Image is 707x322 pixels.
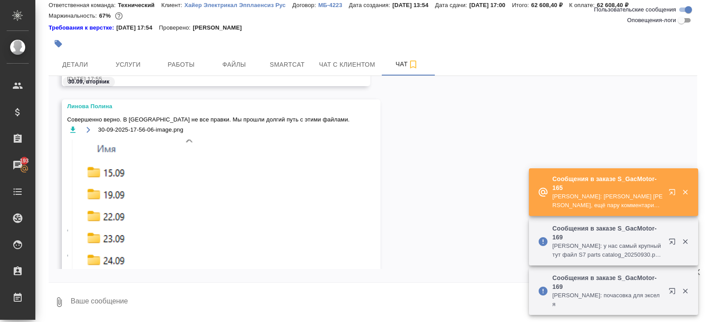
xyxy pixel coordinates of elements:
button: Открыть в новой вкладке [663,282,684,303]
span: Чат с клиентом [319,59,375,70]
p: Дата сдачи: [435,2,469,8]
span: Детали [54,59,96,70]
p: Дата создания: [349,2,392,8]
p: Сообщения в заказе S_GacMotor-165 [552,174,663,192]
span: Пользовательские сообщения [594,5,676,14]
p: Ответственная команда: [49,2,118,8]
p: Итого: [512,2,531,8]
span: 30-09-2025-17-56-06-image.png [98,125,183,134]
button: Открыть в новой вкладке [663,183,684,205]
button: Закрыть [676,287,694,295]
p: Клиент: [161,2,184,8]
p: 30.09, вторник [68,77,110,86]
button: Скачать [67,124,78,135]
p: МБ-4223 [318,2,349,8]
p: [DATE] 17:00 [469,2,512,8]
p: [PERSON_NAME]: у нас самый крупный тут файл S7 parts catalog_20250930.pdf - 329 стр срок в тикете... [552,242,663,259]
span: Работы [160,59,202,70]
button: Открыть в новой вкладке [663,233,684,254]
button: Добавить тэг [49,34,68,53]
a: МБ-4223 [318,1,349,8]
p: [DATE] 13:54 [392,2,435,8]
p: Сообщения в заказе S_GacMotor-169 [552,224,663,242]
span: Smartcat [266,59,308,70]
p: 67% [99,12,113,19]
p: Технический [118,2,161,8]
svg: Подписаться [408,59,418,70]
span: Оповещения-логи [627,16,676,25]
p: [PERSON_NAME] [193,23,248,32]
button: Закрыть [676,238,694,246]
p: Сообщения в заказе S_GacMotor-169 [552,273,663,291]
button: Закрыть [676,188,694,196]
div: Линова Полина [67,102,350,111]
a: Хайер Электрикал Эпплаенсиз Рус [184,1,292,8]
p: [DATE] 17:54 [116,23,159,32]
p: Хайер Электрикал Эпплаенсиз Рус [184,2,292,8]
p: 62 608,40 ₽ [597,2,635,8]
span: 193 [15,156,34,165]
a: 193 [2,154,33,176]
a: Требования к верстке: [49,23,116,32]
span: Услуги [107,59,149,70]
span: Файлы [213,59,255,70]
span: Совершенно верно. В [GEOGRAPHIC_DATA] не все правки. Мы прошли долгий путь с этими файлами. [67,115,350,124]
p: Проверено: [159,23,193,32]
p: [PERSON_NAME]: [PERSON_NAME] [PERSON_NAME], ещё пару комментариев от нас: [552,192,663,210]
p: К оплате: [569,2,597,8]
span: Чат [386,59,428,70]
p: Договор: [292,2,318,8]
button: Открыть на драйве [83,124,94,135]
p: 62 608,40 ₽ [531,2,569,8]
p: Маржинальность: [49,12,99,19]
p: [PERSON_NAME]: почасовка для экселя [552,291,663,309]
